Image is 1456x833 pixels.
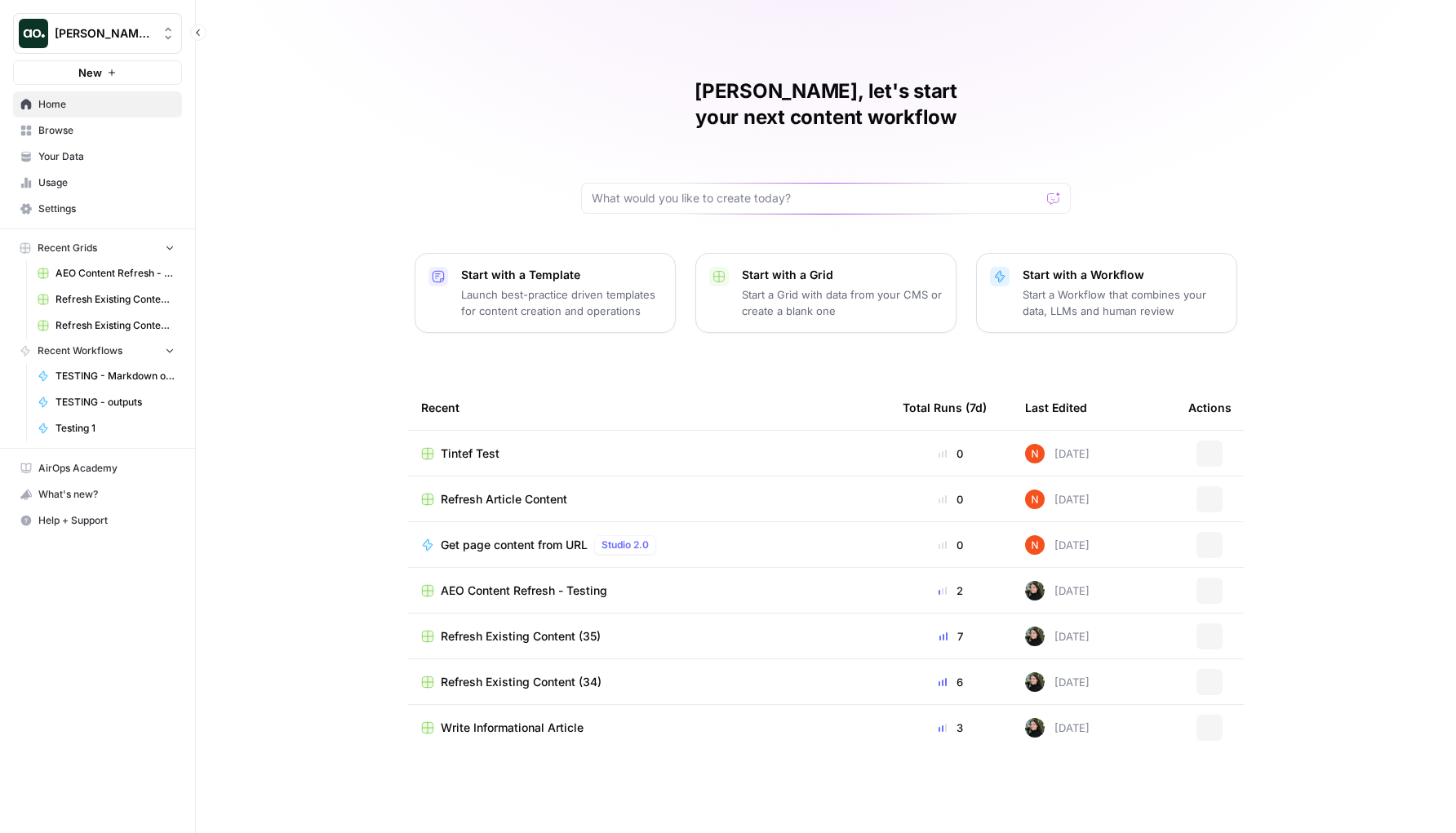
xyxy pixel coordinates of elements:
[13,60,182,85] button: New
[1025,718,1090,738] div: [DATE]
[421,720,877,736] a: Write Informational Article
[13,196,182,222] a: Settings
[421,491,877,507] a: Refresh Article Content
[1025,627,1090,646] div: [DATE]
[421,674,877,690] a: Refresh Existing Content (34)
[13,144,182,170] a: Your Data
[30,260,182,286] a: AEO Content Refresh - Testing
[30,363,182,389] a: TESTING - Markdown output
[903,628,999,645] div: 7
[421,628,877,645] a: Refresh Existing Content (35)
[1025,535,1045,555] img: 0zq3u6mavslg9mfedaeh1sexea8t
[415,253,676,333] button: Start with a TemplateLaunch best-practice driven templates for content creation and operations
[1025,444,1045,463] img: 0zq3u6mavslg9mfedaeh1sexea8t
[38,241,97,255] span: Recent Grids
[421,385,877,430] div: Recent
[13,339,182,363] button: Recent Workflows
[1025,535,1090,555] div: [DATE]
[55,292,175,307] span: Refresh Existing Content (35)
[742,286,943,319] p: Start a Grid with data from your CMS or create a blank one
[441,628,601,645] span: Refresh Existing Content (35)
[13,13,182,54] button: Workspace: Justina testing
[55,318,175,333] span: Refresh Existing Content (34)
[461,267,662,283] p: Start with a Template
[695,253,957,333] button: Start with a GridStart a Grid with data from your CMS or create a blank one
[55,25,153,42] span: [PERSON_NAME] testing
[903,385,987,430] div: Total Runs (7d)
[13,236,182,260] button: Recent Grids
[19,19,48,48] img: Justina testing Logo
[441,583,607,599] span: AEO Content Refresh - Testing
[441,491,567,507] span: Refresh Article Content
[1025,490,1090,509] div: [DATE]
[421,583,877,599] a: AEO Content Refresh - Testing
[903,720,999,736] div: 3
[976,253,1237,333] button: Start with a WorkflowStart a Workflow that combines your data, LLMs and human review
[1025,581,1045,600] img: eoqc67reg7z2luvnwhy7wyvdqmsw
[38,149,175,164] span: Your Data
[30,389,182,415] a: TESTING - outputs
[55,266,175,281] span: AEO Content Refresh - Testing
[13,91,182,117] a: Home
[441,445,499,462] span: Tintef Test
[13,455,182,481] a: AirOps Academy
[421,445,877,462] a: Tintef Test
[601,538,649,552] span: Studio 2.0
[1025,718,1045,738] img: eoqc67reg7z2luvnwhy7wyvdqmsw
[592,190,1041,206] input: What would you like to create today?
[38,202,175,216] span: Settings
[30,312,182,339] a: Refresh Existing Content (34)
[38,343,122,358] span: Recent Workflows
[30,286,182,312] a: Refresh Existing Content (35)
[421,535,877,555] a: Get page content from URLStudio 2.0
[903,491,999,507] div: 0
[903,537,999,553] div: 0
[13,481,182,507] button: What's new?
[441,537,588,553] span: Get page content from URL
[1025,581,1090,600] div: [DATE]
[903,674,999,690] div: 6
[78,64,102,81] span: New
[1025,672,1045,692] img: eoqc67reg7z2luvnwhy7wyvdqmsw
[581,78,1071,131] h1: [PERSON_NAME], let's start your next content workflow
[1023,286,1223,319] p: Start a Workflow that combines your data, LLMs and human review
[1025,444,1090,463] div: [DATE]
[742,267,943,283] p: Start with a Grid
[38,513,175,528] span: Help + Support
[13,507,182,534] button: Help + Support
[1025,672,1090,692] div: [DATE]
[1025,385,1087,430] div: Last Edited
[38,123,175,138] span: Browse
[903,583,999,599] div: 2
[13,170,182,196] a: Usage
[13,117,182,144] a: Browse
[461,286,662,319] p: Launch best-practice driven templates for content creation and operations
[55,369,175,383] span: TESTING - Markdown output
[38,461,175,476] span: AirOps Academy
[1188,385,1232,430] div: Actions
[38,97,175,112] span: Home
[1023,267,1223,283] p: Start with a Workflow
[441,674,601,690] span: Refresh Existing Content (34)
[30,415,182,441] a: Testing 1
[55,421,175,436] span: Testing 1
[38,175,175,190] span: Usage
[1025,490,1045,509] img: 0zq3u6mavslg9mfedaeh1sexea8t
[903,445,999,462] div: 0
[55,395,175,410] span: TESTING - outputs
[14,482,181,507] div: What's new?
[441,720,584,736] span: Write Informational Article
[1025,627,1045,646] img: eoqc67reg7z2luvnwhy7wyvdqmsw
